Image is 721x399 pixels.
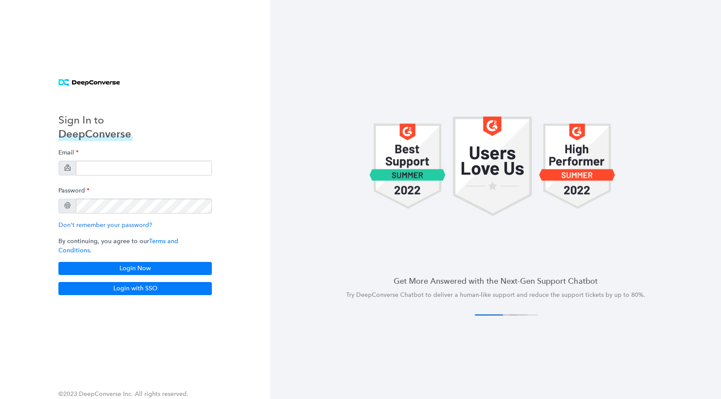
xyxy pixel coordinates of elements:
[58,282,212,295] button: Login with SSO
[510,314,538,316] button: 4
[489,314,517,316] button: 2
[58,221,152,229] a: Don't remember your password?
[58,390,188,398] span: ©2023 DeepConverse Inc. All rights reserved.
[291,275,700,286] h4: Get More Answered with the Next-Gen Support Chatbot
[58,237,212,255] p: By continuing, you agree to our .
[346,291,645,299] span: Try DeepConverse Chatbot to deliver a human-like support and reduce the support tickets by up to ...
[369,117,446,217] img: carousel 1
[58,79,120,86] img: horizontal logo
[539,117,616,217] img: carousel 1
[58,127,133,141] h3: DeepConverse
[58,113,133,127] h3: Sign In to
[58,182,89,199] label: Password
[58,237,178,254] a: Terms and Conditions
[475,314,503,316] button: 1
[58,144,78,161] label: Email
[58,262,212,275] button: Login Now
[453,117,532,217] img: carousel 1
[499,314,527,316] button: 3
